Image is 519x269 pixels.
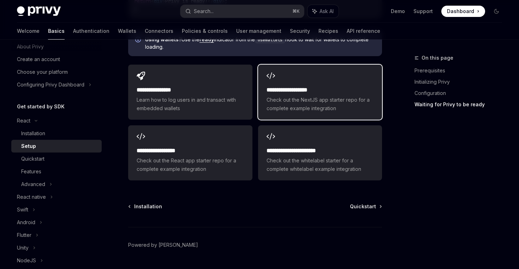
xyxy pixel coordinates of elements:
div: Configuring Privy Dashboard [17,80,84,89]
span: Check out the NextJS app starter repo for a complete example integration [267,96,374,113]
a: Initializing Privy [414,76,508,88]
div: Flutter [17,231,31,239]
div: Setup [21,142,36,150]
button: Toggle dark mode [491,6,502,17]
a: **** **** **** **** ***Check out the whitelabel starter for a complete whitelabel example integra... [258,125,382,180]
a: Configuration [414,88,508,99]
a: Create an account [11,53,102,66]
h5: Get started by SDK [17,102,65,111]
a: Demo [391,8,405,15]
span: Check out the whitelabel starter for a complete whitelabel example integration [267,156,374,173]
span: Learn how to log users in and transact with embedded wallets [137,96,244,113]
span: Use the indicator from the hook to wait for wallets to complete loading. [145,36,375,50]
span: Check out the React app starter repo for a complete example integration [137,156,244,173]
div: Search... [194,7,214,16]
span: Installation [134,203,162,210]
a: Security [290,23,310,40]
button: Ask AI [308,5,339,18]
div: Unity [17,244,29,252]
a: **** **** **** ****Check out the NextJS app starter repo for a complete example integration [258,65,382,120]
span: On this page [422,54,453,62]
a: Support [413,8,433,15]
a: Setup [11,140,102,153]
a: Installation [129,203,162,210]
div: Swift [17,205,28,214]
a: Recipes [318,23,338,40]
div: NodeJS [17,256,36,265]
a: Connectors [145,23,173,40]
a: Features [11,165,102,178]
button: Search...⌘K [180,5,304,18]
div: Create an account [17,55,60,64]
a: Authentication [73,23,109,40]
div: Advanced [21,180,45,189]
div: Android [17,218,35,227]
div: Choose your platform [17,68,68,76]
img: dark logo [17,6,61,16]
a: Basics [48,23,65,40]
a: Dashboard [441,6,485,17]
a: Waiting for Privy to be ready [414,99,508,110]
span: Ask AI [320,8,334,15]
span: Dashboard [447,8,474,15]
code: useWallets [255,36,285,43]
div: Features [21,167,41,176]
a: **** **** **** ***Check out the React app starter repo for a complete example integration [128,125,252,180]
div: Quickstart [21,155,44,163]
a: API reference [347,23,380,40]
a: Quickstart [350,203,381,210]
a: ready [199,36,214,43]
a: Wallets [118,23,136,40]
div: Installation [21,129,45,138]
svg: Info [135,37,142,44]
span: ⌘ K [292,8,300,14]
span: Quickstart [350,203,376,210]
a: Welcome [17,23,40,40]
div: React [17,116,30,125]
a: Installation [11,127,102,140]
a: Policies & controls [182,23,228,40]
a: Powered by [PERSON_NAME] [128,241,198,249]
a: Quickstart [11,153,102,165]
div: React native [17,193,46,201]
a: **** **** **** *Learn how to log users in and transact with embedded wallets [128,65,252,120]
a: User management [236,23,281,40]
a: Prerequisites [414,65,508,76]
a: Choose your platform [11,66,102,78]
